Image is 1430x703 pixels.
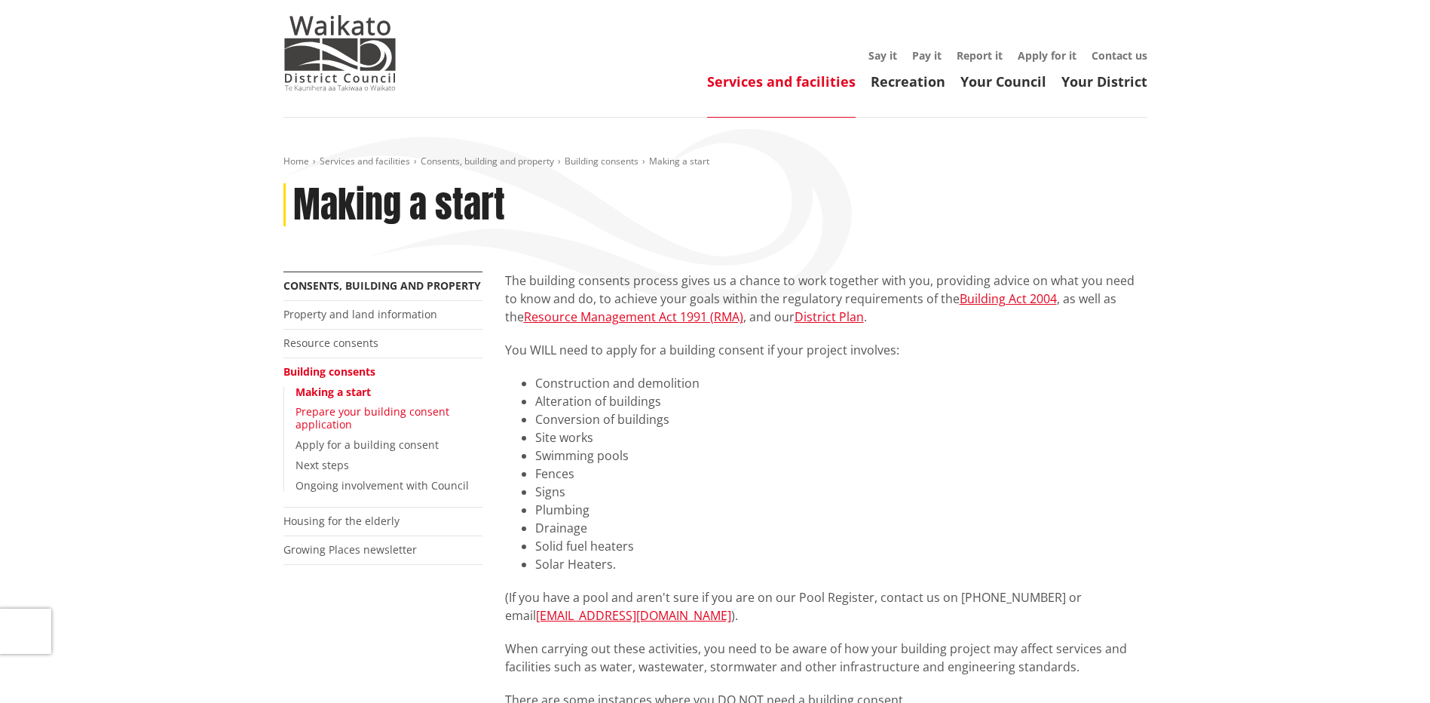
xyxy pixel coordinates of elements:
a: Your Council [960,72,1046,91]
a: Services and facilities [707,72,856,91]
a: Next steps [295,458,349,472]
img: Waikato District Council - Te Kaunihera aa Takiwaa o Waikato [283,15,397,91]
span: Making a start [649,155,709,167]
a: Prepare your building consent application [295,404,449,431]
li: Signs [535,483,1147,501]
li: Site works [535,428,1147,447]
li: Conversion of buildings [535,410,1147,428]
a: [EMAIL_ADDRESS][DOMAIN_NAME] [536,607,731,624]
a: Pay it [912,48,942,63]
iframe: Messenger Launcher [1361,640,1415,694]
li: Construction and demolition [535,374,1147,392]
h1: Making a start [293,183,505,227]
li: Drainage [535,519,1147,537]
li: Plumbing [535,501,1147,519]
a: Apply for it [1018,48,1076,63]
p: (If you have a pool and aren't sure if you are on our Pool Register, contact us on [PHONE_NUMBER]... [505,588,1147,625]
a: Housing for the elderly [283,514,400,528]
a: Report it [957,48,1003,63]
p: You WILL need to apply for a building consent if your project involves: [505,341,1147,359]
a: Consents, building and property [421,155,554,167]
a: Your District [1061,72,1147,91]
nav: breadcrumb [283,155,1147,168]
a: Building consents [565,155,638,167]
a: Apply for a building consent [295,437,439,452]
a: Resource Management Act 1991 (RMA) [524,309,743,325]
a: Home [283,155,309,167]
a: Property and land information [283,307,437,321]
a: District Plan [795,309,864,325]
a: Building consents [283,364,375,379]
a: Ongoing involvement with Council [295,478,469,493]
p: The building consents process gives us a chance to work together with you, providing advice on wh... [505,272,1147,326]
a: Contact us [1092,48,1147,63]
li: Alteration of buildings [535,392,1147,410]
a: Recreation [871,72,945,91]
p: When carrying out these activities, you need to be aware of how your building project may affect ... [505,640,1147,676]
li: Swimming pools [535,447,1147,465]
li: Fences [535,465,1147,483]
a: Growing Places newsletter [283,542,417,557]
a: Building Act 2004 [960,290,1057,307]
a: Say it [868,48,897,63]
a: Making a start [295,385,371,399]
a: Services and facilities [320,155,410,167]
li: Solar Heaters. [535,555,1147,573]
a: Consents, building and property [283,278,481,293]
a: Resource consents [283,336,378,350]
li: Solid fuel heaters [535,537,1147,555]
